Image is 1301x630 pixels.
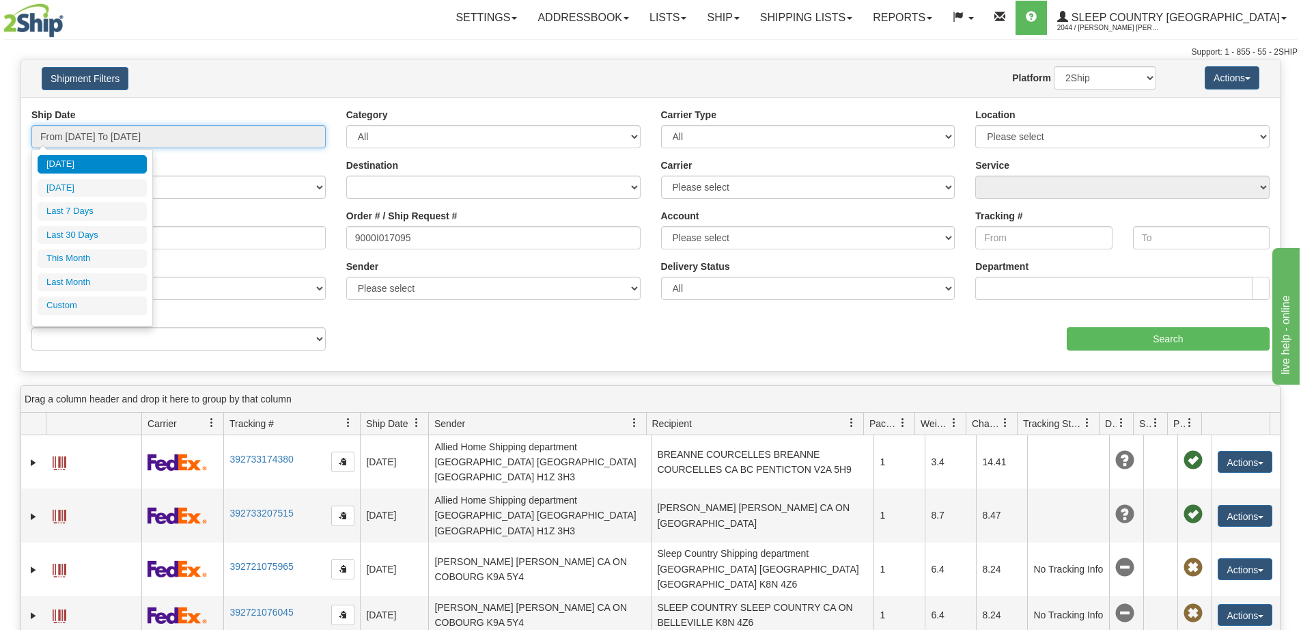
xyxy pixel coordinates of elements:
td: BREANNE COURCELLES BREANNE COURCELLES CA BC PENTICTON V2A 5H9 [651,435,873,489]
a: Addressbook [527,1,639,35]
a: Expand [27,510,40,523]
a: Sleep Country [GEOGRAPHIC_DATA] 2044 / [PERSON_NAME] [PERSON_NAME] [1047,1,1297,35]
span: No Tracking Info [1115,558,1134,577]
span: Unknown [1115,451,1134,470]
a: Sender filter column settings [623,411,646,435]
a: Weight filter column settings [942,411,966,435]
span: Pickup Not Assigned [1184,558,1203,577]
a: 392721075965 [229,561,293,572]
a: Label [53,450,66,472]
button: Copy to clipboard [331,506,354,526]
td: 6.4 [925,543,976,596]
button: Copy to clipboard [331,559,354,579]
a: 392733174380 [229,454,293,465]
input: Search [1067,327,1270,351]
label: Location [975,108,1015,122]
a: Expand [27,609,40,622]
li: Custom [38,297,147,315]
span: Tracking # [229,417,274,430]
a: Tracking # filter column settings [337,411,360,435]
img: 2 - FedEx Express® [148,454,207,471]
label: Service [975,159,1009,172]
span: Ship Date [366,417,408,430]
label: Destination [346,159,398,172]
div: grid grouping header [21,386,1280,413]
span: Sleep Country [GEOGRAPHIC_DATA] [1068,12,1280,23]
span: Pickup Status [1173,417,1185,430]
img: 2 - FedEx Express® [148,560,207,577]
span: Unknown [1115,505,1134,524]
button: Copy to clipboard [331,605,354,625]
label: Sender [346,260,378,273]
td: [DATE] [360,435,428,489]
iframe: chat widget [1270,245,1300,385]
label: Department [975,260,1029,273]
span: 2044 / [PERSON_NAME] [PERSON_NAME] [1057,21,1160,35]
span: Pickup Successfully created [1184,505,1203,524]
span: Recipient [652,417,692,430]
td: 1 [873,489,925,542]
span: Carrier [148,417,177,430]
label: Tracking # [975,209,1022,223]
a: Carrier filter column settings [200,411,223,435]
a: Recipient filter column settings [840,411,863,435]
a: Expand [27,563,40,577]
button: Actions [1218,558,1272,580]
span: Packages [869,417,898,430]
li: Last Month [38,273,147,292]
td: 14.41 [976,435,1027,489]
a: Pickup Status filter column settings [1178,411,1201,435]
a: 392733207515 [229,508,293,519]
button: Shipment Filters [42,67,128,90]
a: Ship [697,1,749,35]
td: Sleep Country Shipping department [GEOGRAPHIC_DATA] [GEOGRAPHIC_DATA] [GEOGRAPHIC_DATA] K8N 4Z6 [651,543,873,596]
td: 1 [873,543,925,596]
a: Settings [445,1,527,35]
td: [PERSON_NAME] [PERSON_NAME] CA ON COBOURG K9A 5Y4 [428,543,651,596]
div: Support: 1 - 855 - 55 - 2SHIP [3,46,1298,58]
a: Label [53,558,66,579]
a: Lists [639,1,697,35]
td: No Tracking Info [1027,543,1109,596]
img: logo2044.jpg [3,3,64,38]
td: 8.24 [976,543,1027,596]
a: Label [53,603,66,625]
li: Last 7 Days [38,202,147,221]
label: Delivery Status [661,260,730,273]
button: Actions [1205,66,1259,90]
a: Shipping lists [750,1,863,35]
span: Tracking Status [1023,417,1082,430]
span: Weight [921,417,949,430]
td: 8.47 [976,489,1027,542]
a: Charge filter column settings [994,411,1017,435]
a: Reports [863,1,942,35]
label: Order # / Ship Request # [346,209,458,223]
td: 3.4 [925,435,976,489]
a: Tracking Status filter column settings [1076,411,1099,435]
a: Ship Date filter column settings [405,411,428,435]
span: No Tracking Info [1115,604,1134,623]
li: [DATE] [38,155,147,174]
a: Shipment Issues filter column settings [1144,411,1167,435]
td: 8.7 [925,489,976,542]
a: Packages filter column settings [891,411,914,435]
span: Pickup Successfully created [1184,451,1203,470]
span: Sender [434,417,465,430]
li: This Month [38,249,147,268]
img: 2 - FedEx Express® [148,607,207,624]
td: Allied Home Shipping department [GEOGRAPHIC_DATA] [GEOGRAPHIC_DATA] [GEOGRAPHIC_DATA] H1Z 3H3 [428,435,651,489]
a: 392721076045 [229,607,293,618]
span: Delivery Status [1105,417,1117,430]
label: Carrier Type [661,108,716,122]
button: Actions [1218,505,1272,527]
button: Actions [1218,451,1272,473]
img: 2 - FedEx Express® [148,507,207,524]
div: live help - online [10,8,126,25]
td: [DATE] [360,543,428,596]
a: Delivery Status filter column settings [1110,411,1133,435]
label: Category [346,108,388,122]
label: Platform [1012,71,1051,85]
span: Charge [972,417,1001,430]
td: 1 [873,435,925,489]
a: Expand [27,456,40,469]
